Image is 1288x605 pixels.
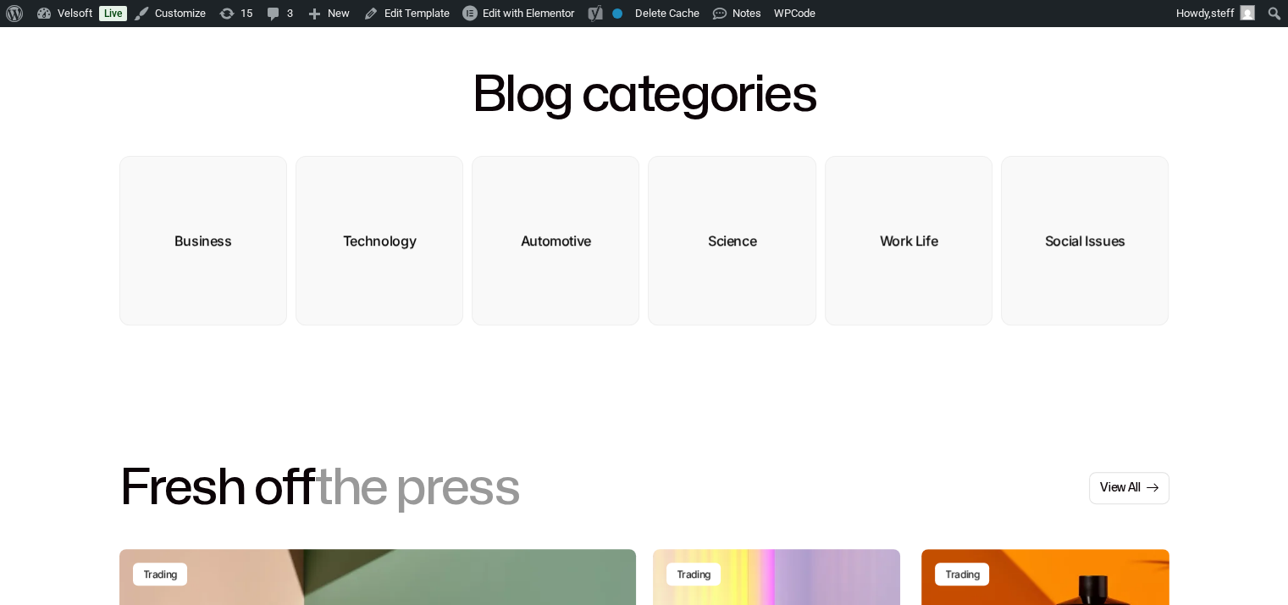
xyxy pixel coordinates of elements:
[708,232,756,249] div: Science
[1045,232,1125,249] div: Social Issues
[119,68,1169,122] h2: Blog categories
[612,8,622,19] div: No index
[648,156,815,325] a: Science
[119,156,287,325] a: Business
[483,7,574,19] span: Edit with Elementor
[343,232,416,249] div: Technology
[825,156,992,325] a: Work Life
[472,156,639,325] a: Automotive
[315,463,519,513] span: the press
[119,461,520,515] h2: Fresh off
[880,232,938,249] div: Work Life
[1089,472,1169,504] a: View All
[521,232,591,249] div: Automotive
[1001,156,1169,325] a: Social Issues
[296,156,463,325] a: Technology
[99,6,127,21] a: Live
[1211,7,1235,19] span: steff
[945,568,979,580] div: Trading
[677,568,710,580] div: Trading
[1100,480,1141,497] span: View All
[174,232,232,249] div: Business
[143,568,177,580] div: Trading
